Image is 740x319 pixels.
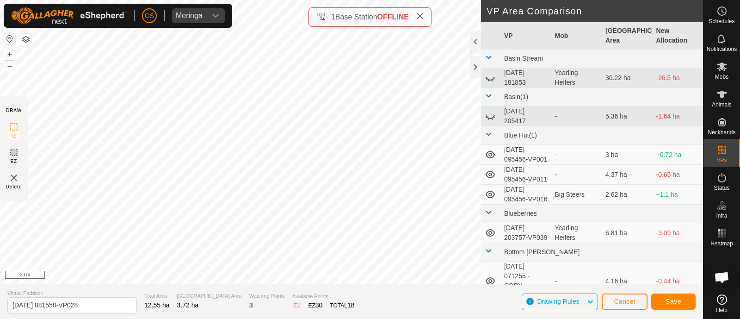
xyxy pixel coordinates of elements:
[602,262,653,301] td: 4.16 ha
[555,150,598,160] div: -
[653,223,703,243] td: -3.09 ha
[487,6,703,17] h2: VP Area Comparison
[602,106,653,126] td: 5.36 ha
[716,157,727,163] span: VPs
[176,12,203,19] div: Meringa
[555,112,598,121] div: -
[712,102,732,107] span: Animals
[308,300,322,310] div: EZ
[651,294,696,310] button: Save
[145,11,154,21] span: GS
[703,291,740,317] a: Help
[653,185,703,205] td: +1.1 ha
[11,158,18,165] span: EZ
[602,165,653,185] td: 4.37 ha
[4,49,15,60] button: +
[653,68,703,88] td: -26.5 ha
[602,294,647,310] button: Cancel
[4,33,15,44] button: Reset Map
[292,300,301,310] div: IZ
[330,300,354,310] div: TOTAL
[555,276,598,286] div: -
[8,172,19,183] img: VP
[653,165,703,185] td: -0.65 ha
[500,145,551,165] td: [DATE] 095456-VP001
[500,165,551,185] td: [DATE] 095456-VP011
[653,262,703,301] td: -0.44 ha
[602,145,653,165] td: 3 ha
[11,7,127,24] img: Gallagher Logo
[716,213,727,219] span: Infra
[504,93,528,100] span: Basin(1)
[335,13,377,21] span: Base Station
[653,106,703,126] td: -1.64 ha
[555,190,598,200] div: Big Steers
[12,132,17,139] span: IZ
[177,301,199,309] span: 3.72 ha
[331,13,335,21] span: 1
[377,13,409,21] span: OFFLINE
[707,46,737,52] span: Notifications
[292,293,355,300] span: Available Points
[297,301,301,309] span: 2
[4,61,15,72] button: –
[315,301,323,309] span: 30
[6,183,22,190] span: Delete
[602,223,653,243] td: 6.81 ha
[709,19,734,24] span: Schedules
[144,301,170,309] span: 12.55 ha
[602,185,653,205] td: 2.62 ha
[708,263,736,291] div: Open chat
[500,68,551,88] td: [DATE] 181853
[504,248,580,256] span: Bottom [PERSON_NAME]
[653,22,703,50] th: New Allocation
[206,8,225,23] div: dropdown trigger
[504,131,537,139] span: Blue Hut(1)
[504,210,537,217] span: Blueberries
[653,145,703,165] td: +0.72 ha
[551,22,602,50] th: Mob
[500,262,551,301] td: [DATE] 071255 - COPY - COPY-VP065
[6,107,22,114] div: DRAW
[602,68,653,88] td: 30.22 ha
[537,298,579,305] span: Drawing Rules
[347,301,355,309] span: 18
[7,289,137,297] span: Virtual Paddock
[177,292,242,300] span: [GEOGRAPHIC_DATA] Area
[504,55,543,62] span: Basin Stream
[315,272,350,280] a: Privacy Policy
[708,130,735,135] span: Neckbands
[716,307,728,313] span: Help
[144,292,170,300] span: Total Area
[714,185,729,191] span: Status
[555,170,598,180] div: -
[614,298,635,305] span: Cancel
[249,301,253,309] span: 3
[249,292,285,300] span: Watering Points
[555,223,598,243] div: Yearling Heifers
[172,8,206,23] span: Meringa
[361,272,388,280] a: Contact Us
[500,22,551,50] th: VP
[20,34,31,45] button: Map Layers
[555,68,598,88] div: Yearling Heifers
[710,241,733,246] span: Heatmap
[500,185,551,205] td: [DATE] 095456-VP016
[715,74,728,80] span: Mobs
[666,298,681,305] span: Save
[500,106,551,126] td: [DATE] 205417
[602,22,653,50] th: [GEOGRAPHIC_DATA] Area
[500,223,551,243] td: [DATE] 203757-VP039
